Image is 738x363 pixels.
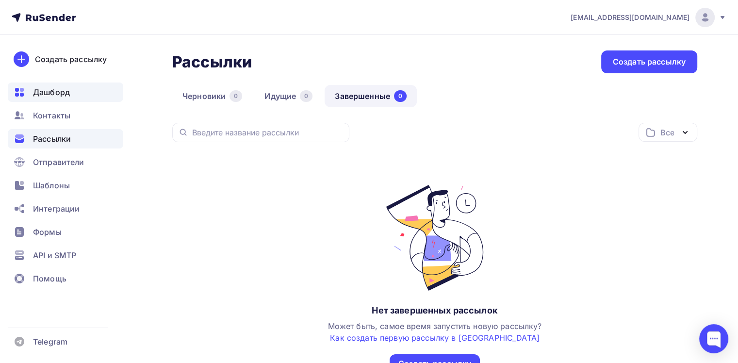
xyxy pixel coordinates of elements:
[660,127,674,138] div: Все
[325,85,417,107] a: Завершенные0
[254,85,323,107] a: Идущие0
[33,86,70,98] span: Дашборд
[639,123,697,142] button: Все
[33,336,67,347] span: Telegram
[33,249,76,261] span: API и SMTP
[192,127,344,138] input: Введите название рассылки
[571,13,689,22] span: [EMAIL_ADDRESS][DOMAIN_NAME]
[330,333,540,343] a: Как создать первую рассылку в [GEOGRAPHIC_DATA]
[300,90,312,102] div: 0
[8,106,123,125] a: Контакты
[33,156,84,168] span: Отправители
[230,90,242,102] div: 0
[328,321,542,343] span: Может быть, самое время запустить новую рассылку?
[8,82,123,102] a: Дашборд
[8,129,123,148] a: Рассылки
[35,53,107,65] div: Создать рассылку
[172,52,252,72] h2: Рассылки
[8,176,123,195] a: Шаблоны
[613,56,686,67] div: Создать рассылку
[394,90,407,102] div: 0
[33,203,80,214] span: Интеграции
[8,222,123,242] a: Формы
[33,110,70,121] span: Контакты
[33,133,71,145] span: Рассылки
[8,152,123,172] a: Отправители
[372,305,497,316] div: Нет завершенных рассылок
[33,180,70,191] span: Шаблоны
[33,226,62,238] span: Формы
[172,85,252,107] a: Черновики0
[33,273,66,284] span: Помощь
[571,8,726,27] a: [EMAIL_ADDRESS][DOMAIN_NAME]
